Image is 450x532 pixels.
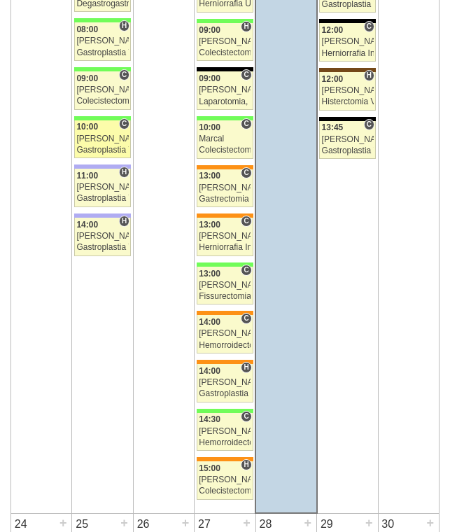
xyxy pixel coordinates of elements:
span: Hospital [119,20,129,31]
span: Consultório [241,118,251,129]
div: [PERSON_NAME] [199,281,251,290]
span: 09:00 [199,25,220,35]
div: Key: São Luiz - SCS [197,360,253,364]
a: C 14:30 [PERSON_NAME] Hemorroidectomia [197,413,253,451]
div: Key: São Luiz - SCS [197,457,253,461]
div: + [57,514,69,532]
div: + [118,514,130,532]
div: [PERSON_NAME] [76,232,128,241]
span: 14:00 [199,317,220,327]
div: [PERSON_NAME] [199,232,251,241]
div: Key: Brasil [74,67,131,71]
span: 13:45 [322,122,344,132]
span: 14:00 [76,220,98,230]
div: Colecistectomia com Colangiografia VL [199,146,251,155]
div: Key: Brasil [197,409,253,413]
div: Marcal [199,134,251,143]
div: [PERSON_NAME] [199,475,251,484]
div: Hemorroidectomia [199,438,251,447]
div: + [241,514,253,532]
div: [PERSON_NAME] [199,427,251,436]
span: Hospital [119,167,129,178]
a: C 14:00 [PERSON_NAME] Hemorroidectomia Laser [197,315,253,353]
span: 13:00 [199,171,220,181]
span: 08:00 [76,24,98,34]
div: Key: Blanc [319,117,376,121]
span: Consultório [364,21,374,32]
span: 14:00 [199,366,220,376]
span: Hospital [241,459,251,470]
div: [PERSON_NAME] [199,85,251,94]
a: H 14:00 [PERSON_NAME] Gastroplastia VL [197,364,253,402]
a: H 14:00 [PERSON_NAME] Gastroplastia VL [74,218,131,256]
div: Key: São Luiz - SCS [197,165,253,169]
a: C 13:45 [PERSON_NAME] Gastroplastia VL [319,121,376,160]
a: C 09:00 [PERSON_NAME] Laparotomia, [GEOGRAPHIC_DATA], Drenagem, Bridas VL [197,71,253,110]
span: Consultório [241,167,251,178]
div: + [180,514,192,532]
span: 10:00 [199,122,220,132]
div: Key: Blanc [197,67,253,71]
span: Consultório [364,119,374,130]
div: Colecistectomia com Colangiografia VL [199,48,251,57]
div: [PERSON_NAME] [322,86,374,95]
a: H 09:00 [PERSON_NAME] Colecistectomia com Colangiografia VL [197,23,253,62]
div: Key: Brasil [197,116,253,120]
div: Gastroplastia VL [76,243,128,252]
a: H 12:00 [PERSON_NAME] Histerctomia Video [319,72,376,111]
span: Hospital [241,362,251,373]
a: C 13:00 [PERSON_NAME] Herniorrafia Ing. Bilateral VL [197,218,253,256]
div: Gastroplastia VL [76,48,128,57]
span: 09:00 [76,73,98,83]
a: C 12:00 [PERSON_NAME] Herniorrafia Ing. Unilateral VL [319,23,376,62]
span: 12:00 [322,25,344,35]
div: Gastroplastia VL [199,389,251,398]
div: Hemorroidectomia Laser [199,341,251,350]
a: H 11:00 [PERSON_NAME] Gastroplastia VL [74,169,131,207]
a: C 13:00 [PERSON_NAME] Fissurectomia [197,267,253,305]
div: Herniorrafia Ing. Bilateral VL [199,243,251,252]
span: Consultório [241,411,251,422]
span: Consultório [119,69,129,80]
div: Key: Brasil [197,19,253,23]
div: Histerctomia Video [322,97,374,106]
a: C 13:00 [PERSON_NAME] Gastrectomia Vertical [197,169,253,208]
div: Fissurectomia [199,292,251,301]
div: [PERSON_NAME] [199,329,251,338]
div: Key: Brasil [74,18,131,22]
span: Hospital [364,70,374,81]
div: + [363,514,375,532]
div: [PERSON_NAME] [76,183,128,192]
div: Herniorrafia Ing. Unilateral VL [322,49,374,58]
div: Gastroplastia VL [76,194,128,203]
div: Key: Brasil [197,262,253,267]
div: [PERSON_NAME] [199,378,251,387]
span: Consultório [241,69,251,80]
a: C 09:00 [PERSON_NAME] Colecistectomia sem Colangiografia VL [74,71,131,110]
span: 13:00 [199,269,220,279]
div: + [424,514,436,532]
div: [PERSON_NAME] [76,134,128,143]
span: 12:00 [322,74,344,84]
div: Colecistectomia sem Colangiografia VL [76,97,128,106]
span: 11:00 [76,171,98,181]
div: Key: Christóvão da Gama [74,213,131,218]
a: C 10:00 Marcal Colecistectomia com Colangiografia VL [197,120,253,159]
a: C 10:00 [PERSON_NAME] Gastroplastia VL [74,120,131,159]
span: 15:00 [199,463,220,473]
a: H 08:00 [PERSON_NAME] Gastroplastia VL [74,22,131,61]
div: Laparotomia, [GEOGRAPHIC_DATA], Drenagem, Bridas VL [199,97,251,106]
div: Gastrectomia Vertical [199,195,251,204]
span: 14:30 [199,414,220,424]
div: [PERSON_NAME] [322,135,374,144]
div: Key: Brasil [74,116,131,120]
div: Key: Santa Joana [319,68,376,72]
div: [PERSON_NAME] [76,36,128,45]
div: [PERSON_NAME] [199,37,251,46]
span: Consultório [241,313,251,324]
span: Hospital [119,216,129,227]
span: 13:00 [199,220,220,230]
div: Gastroplastia VL [322,146,374,155]
div: + [302,514,314,532]
div: [PERSON_NAME] [322,37,374,46]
